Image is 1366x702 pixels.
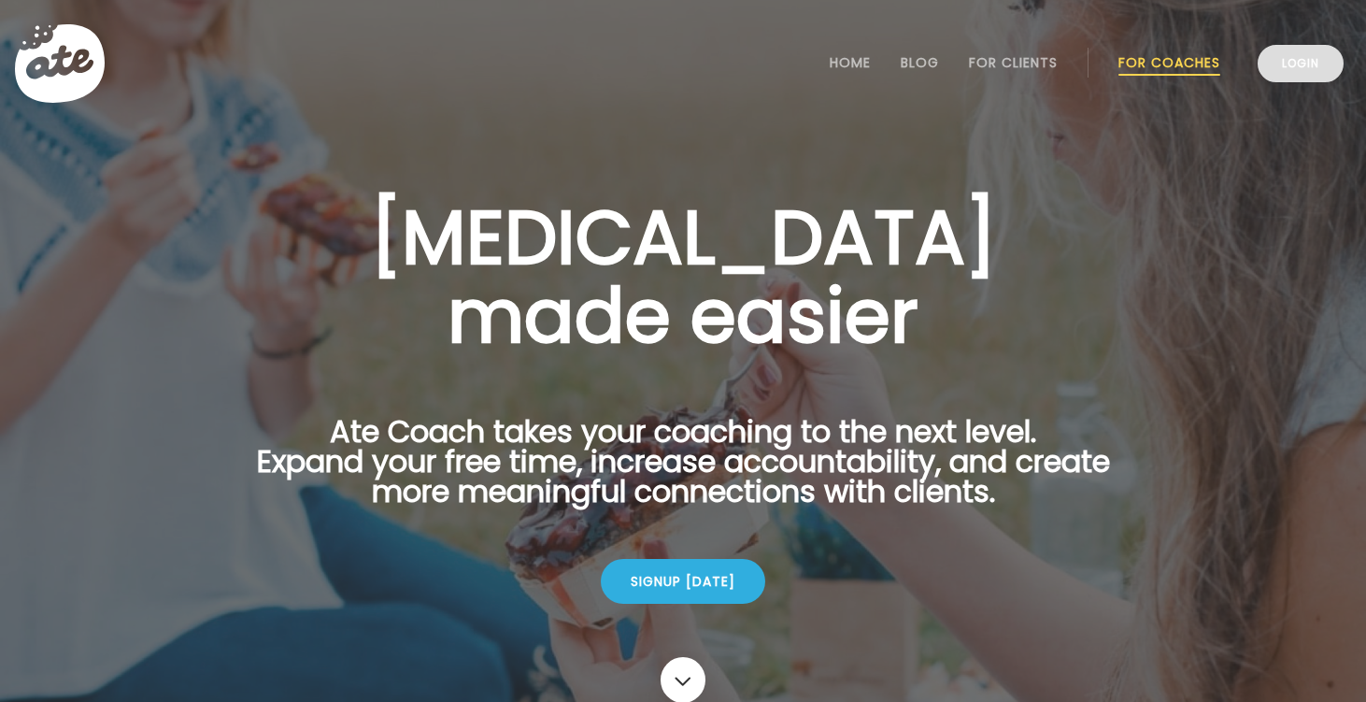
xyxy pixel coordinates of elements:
a: Home [830,55,871,70]
h1: [MEDICAL_DATA] made easier [227,198,1139,355]
p: Ate Coach takes your coaching to the next level. Expand your free time, increase accountability, ... [227,417,1139,529]
a: Login [1258,45,1344,82]
a: For Clients [969,55,1058,70]
a: For Coaches [1118,55,1220,70]
div: Signup [DATE] [601,559,765,604]
a: Blog [901,55,939,70]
